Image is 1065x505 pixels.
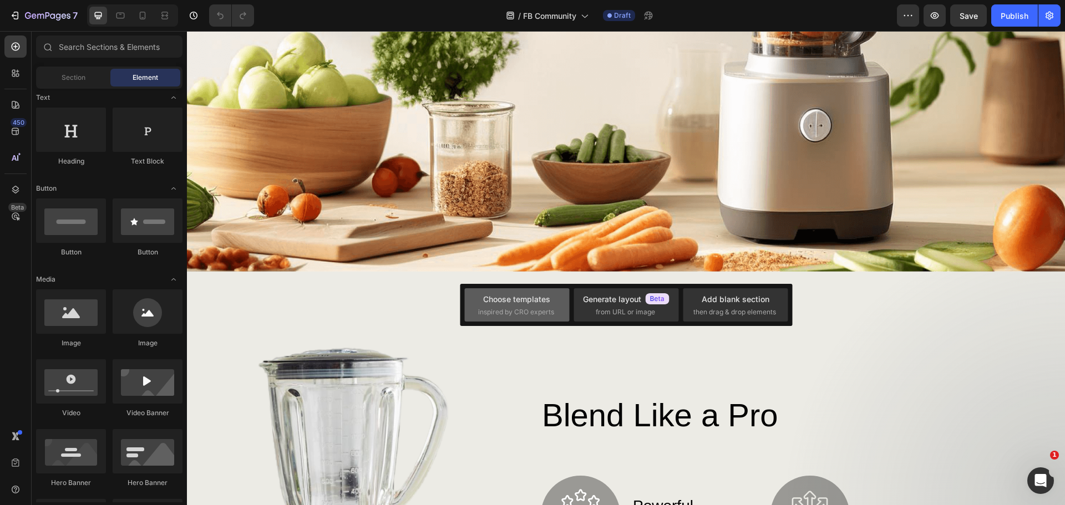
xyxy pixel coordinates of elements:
div: 450 [11,118,27,127]
span: Media [36,274,55,284]
span: / [518,10,521,22]
div: Choose templates [483,293,550,305]
span: then drag & drop elements [693,307,776,317]
div: Undo/Redo [209,4,254,27]
div: Video [36,408,106,418]
div: Add blank section [702,293,769,305]
span: from URL or image [596,307,655,317]
iframe: Intercom live chat [1027,467,1054,494]
div: Publish [1001,10,1028,22]
div: Generate layout [583,293,670,305]
button: Publish [991,4,1038,27]
div: Heading [36,156,106,166]
iframe: To enrich screen reader interactions, please activate Accessibility in Grammarly extension settings [187,31,1065,505]
div: Image [113,338,182,348]
input: Search Sections & Elements [36,35,182,58]
p: versatility [675,473,800,496]
h2: Blend Like a Pro [354,359,802,409]
span: Toggle open [165,89,182,106]
div: Beta [8,203,27,212]
p: 7 [73,9,78,22]
span: Element [133,73,158,83]
span: 1 [1050,451,1059,460]
span: FB Community [523,10,576,22]
span: Save [960,11,978,21]
button: Save [950,4,987,27]
span: Draft [614,11,631,21]
span: Button [36,183,57,193]
span: Text [36,93,50,103]
div: Image [36,338,106,348]
span: Toggle open [165,180,182,197]
span: inspired by CRO experts [478,307,554,317]
span: Section [62,73,85,83]
div: Button [113,247,182,257]
div: Hero Banner [113,478,182,488]
div: Text Block [113,156,182,166]
span: Toggle open [165,271,182,288]
div: Video Banner [113,408,182,418]
button: 7 [4,4,83,27]
div: Hero Banner [36,478,106,488]
p: powerful performance [446,465,571,504]
div: Button [36,247,106,257]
